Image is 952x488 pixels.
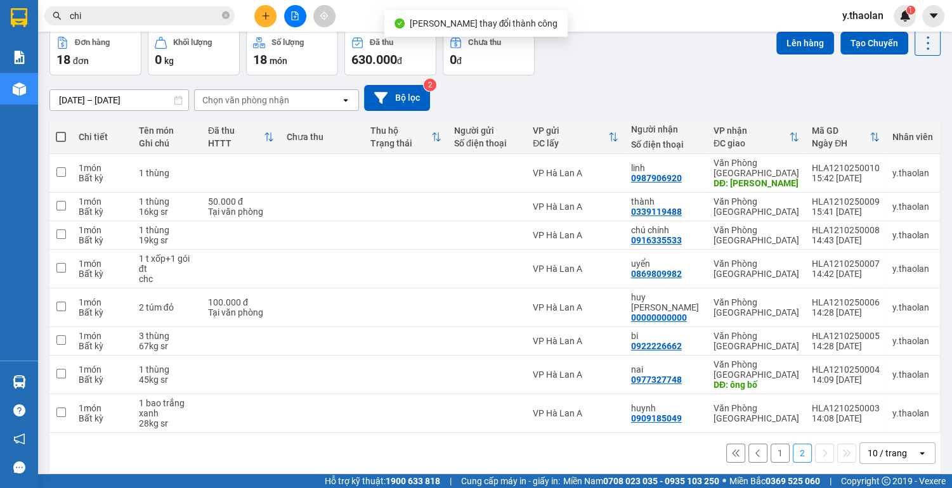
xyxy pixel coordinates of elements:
[899,10,911,22] img: icon-new-feature
[290,11,299,20] span: file-add
[812,341,880,351] div: 14:28 [DATE]
[13,433,25,445] span: notification
[533,369,618,380] div: VP Hà Lan A
[892,369,933,380] div: y.thaolan
[812,125,870,136] div: Mã GD
[631,196,701,207] div: thành
[631,225,701,235] div: chú chính
[325,474,440,488] span: Hỗ trợ kỹ thuật:
[222,11,230,19] span: close-circle
[563,474,719,488] span: Miền Nam
[79,403,126,413] div: 1 món
[79,259,126,269] div: 1 món
[812,207,880,217] div: 15:41 [DATE]
[139,331,195,341] div: 3 thùng
[79,341,126,351] div: Bất kỳ
[386,476,440,486] strong: 1900 633 818
[714,196,799,217] div: Văn Phòng [GEOGRAPHIC_DATA]
[253,52,267,67] span: 18
[13,375,26,388] img: warehouse-icon
[714,259,799,279] div: Văn Phòng [GEOGRAPHIC_DATA]
[79,413,126,423] div: Bất kỳ
[450,474,452,488] span: |
[603,476,719,486] strong: 0708 023 035 - 0935 103 250
[364,120,448,154] th: Toggle SortBy
[714,158,799,178] div: Văn Phòng [GEOGRAPHIC_DATA]
[917,448,927,458] svg: open
[766,476,820,486] strong: 0369 525 060
[208,196,274,207] div: 50.000 đ
[164,56,174,66] span: kg
[812,259,880,269] div: HLA1210250007
[868,447,907,459] div: 10 / trang
[631,312,687,323] div: 00000000000
[533,168,618,178] div: VP Hà Lan A
[812,413,880,423] div: 14:08 [DATE]
[631,403,701,413] div: huynh
[13,82,26,96] img: warehouse-icon
[139,254,195,274] div: 1 t xốp+1 gói đt
[370,125,431,136] div: Thu hộ
[13,51,26,64] img: solution-icon
[202,94,289,106] div: Chọn văn phòng nhận
[56,52,70,67] span: 18
[79,364,126,375] div: 1 món
[155,52,162,67] span: 0
[714,331,799,351] div: Văn Phòng [GEOGRAPHIC_DATA]
[79,163,126,173] div: 1 món
[79,269,126,279] div: Bất kỳ
[714,138,789,148] div: ĐC giao
[139,207,195,217] div: 16kg sr
[208,307,274,318] div: Tại văn phòng
[139,196,195,207] div: 1 thùng
[832,8,894,23] span: y.thaolan
[882,477,890,485] span: copyright
[79,307,126,318] div: Bất kỳ
[714,359,799,380] div: Văn Phòng [GEOGRAPHIC_DATA]
[13,404,25,416] span: question-circle
[805,120,886,154] th: Toggle SortBy
[351,52,397,67] span: 630.000
[394,18,405,29] span: check-circle
[13,461,25,473] span: message
[70,9,219,23] input: Tìm tên, số ĐT hoặc mã đơn
[202,120,280,154] th: Toggle SortBy
[631,259,701,269] div: uyển
[79,207,126,217] div: Bất kỳ
[73,56,89,66] span: đơn
[79,196,126,207] div: 1 món
[729,474,820,488] span: Miền Bắc
[631,163,701,173] div: linh
[892,264,933,274] div: y.thaolan
[892,336,933,346] div: y.thaolan
[139,138,195,148] div: Ghi chú
[526,120,625,154] th: Toggle SortBy
[370,38,393,47] div: Đã thu
[139,375,195,385] div: 45kg sr
[812,307,880,318] div: 14:28 [DATE]
[631,331,701,341] div: bi
[714,297,799,318] div: Văn Phòng [GEOGRAPHIC_DATA]
[812,225,880,235] div: HLA1210250008
[410,18,558,29] span: [PERSON_NAME] thay đổi thành công
[533,408,618,418] div: VP Hà Lan A
[313,5,336,27] button: aim
[714,225,799,245] div: Văn Phòng [GEOGRAPHIC_DATA]
[533,264,618,274] div: VP Hà Lan A
[906,6,915,15] sup: 1
[139,168,195,178] div: 1 thùng
[812,297,880,307] div: HLA1210250006
[454,138,520,148] div: Số điện thoại
[812,269,880,279] div: 14:42 [DATE]
[631,375,682,385] div: 0977327748
[714,403,799,423] div: Văn Phòng [GEOGRAPHIC_DATA]
[139,398,195,418] div: 1 bao trắng xanh
[631,124,701,134] div: Người nhận
[840,32,908,55] button: Tạo Chuyến
[208,297,274,307] div: 100.000 đ
[707,120,805,154] th: Toggle SortBy
[533,202,618,212] div: VP Hà Lan A
[533,138,608,148] div: ĐC lấy
[53,11,62,20] span: search
[631,292,701,312] div: huy mai khánh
